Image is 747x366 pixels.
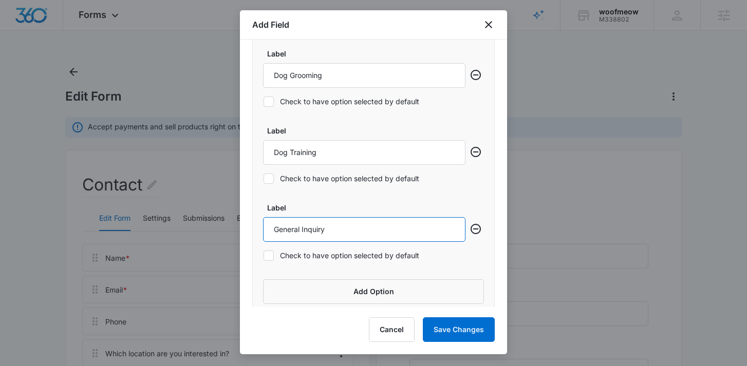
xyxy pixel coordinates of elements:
button: Remove row [468,221,484,237]
label: Label [267,48,470,59]
button: Save Changes [423,317,495,342]
button: Remove row [468,67,484,83]
input: Label [263,140,465,165]
label: [GEOGRAPHIC_DATA] [10,189,96,201]
h1: Add Field [252,18,289,31]
button: Add Option [263,279,484,304]
button: close [482,18,495,31]
input: Label [263,217,465,242]
label: Label [267,125,470,136]
label: Check to have option selected by default [263,250,465,261]
label: Check to have option selected by default [263,173,465,184]
label: Check to have option selected by default [263,96,465,107]
button: Remove row [468,144,484,160]
label: General Inquiry [10,222,66,234]
button: Cancel [369,317,415,342]
input: Label [263,63,465,88]
label: Derry [10,205,30,218]
label: Label [267,202,470,213]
